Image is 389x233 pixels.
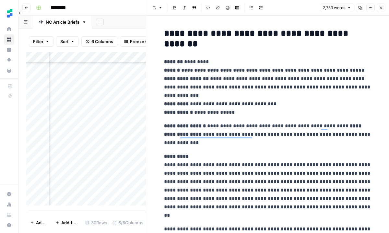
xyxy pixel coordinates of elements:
[46,19,79,25] div: NC Article Briefs
[83,217,110,228] div: 30 Rows
[60,38,69,45] span: Sort
[36,219,48,226] span: Add Row
[29,36,53,47] button: Filter
[33,16,92,29] a: NC Article Briefs
[120,36,168,47] button: Freeze Columns
[320,4,354,12] button: 2,753 words
[4,65,14,76] a: Your Data
[4,220,14,230] button: Help + Support
[4,34,14,45] a: Browse
[4,5,14,21] button: Workspace: Ten Speed
[91,38,113,45] span: 6 Columns
[4,7,16,19] img: Ten Speed Logo
[4,189,14,199] a: Settings
[323,5,345,11] span: 2,753 words
[4,24,14,34] a: Home
[33,38,43,45] span: Filter
[26,217,52,228] button: Add Row
[110,217,146,228] div: 6/6 Columns
[81,36,117,47] button: 6 Columns
[52,217,83,228] button: Add 10 Rows
[61,219,79,226] span: Add 10 Rows
[4,210,14,220] a: Learning Hub
[4,199,14,210] a: Usage
[130,38,163,45] span: Freeze Columns
[4,55,14,65] a: Opportunities
[56,36,79,47] button: Sort
[4,45,14,55] a: Insights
